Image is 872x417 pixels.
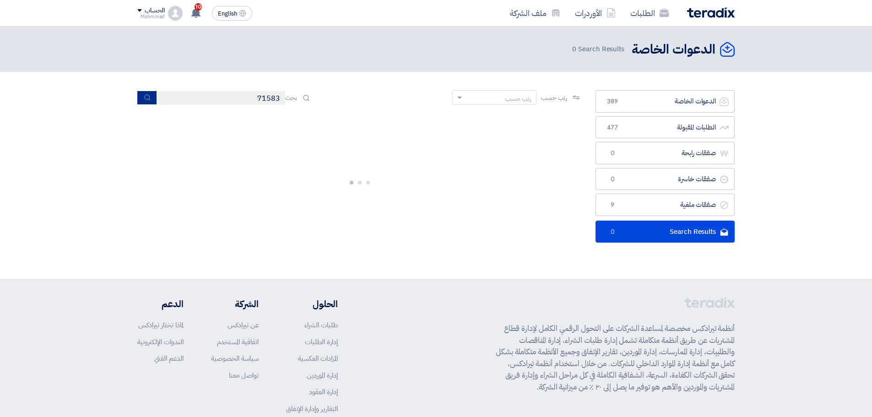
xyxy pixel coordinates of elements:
[607,123,618,132] span: 477
[154,353,184,363] a: الدعم الفني
[596,194,735,216] a: صفقات ملغية9
[596,168,735,190] a: صفقات خاسرة0
[607,97,618,106] span: 389
[145,7,164,15] div: الحساب
[212,6,252,21] button: English
[505,94,531,103] div: رتب حسب
[168,6,183,21] img: profile_test.png
[195,3,202,11] span: 10
[687,7,735,18] img: Teradix logo
[496,323,735,393] p: أنظمة تيرادكس مخصصة لمساعدة الشركات على التحول الرقمي الكامل لإدارة قطاع المشتريات عن طريق أنظمة ...
[286,297,338,311] li: الحلول
[596,142,735,164] a: صفقات رابحة0
[304,320,338,330] a: طلبات الشراء
[217,337,259,347] a: اتفاقية المستخدم
[218,11,237,17] span: English
[157,91,285,105] input: ابحث بعنوان أو رقم الطلب
[285,93,297,103] span: بحث
[623,2,676,24] a: الطلبات
[572,44,624,54] span: Search Results
[607,227,618,237] span: 0
[309,387,338,397] a: إدارة العقود
[227,320,259,330] a: عن تيرادكس
[632,41,715,59] h2: الدعوات الخاصة
[607,175,618,184] span: 0
[307,370,338,380] a: إدارة الموردين
[596,221,735,243] a: Search Results0
[137,14,164,19] div: Mohmmad
[211,297,259,311] li: الشركة
[572,44,576,54] span: 0
[541,93,567,103] span: رتب حسب
[138,320,184,330] a: لماذا تختار تيرادكس
[503,2,568,24] a: ملف الشركة
[137,297,184,311] li: الدعم
[568,2,623,24] a: الأوردرات
[305,337,338,347] a: إدارة الطلبات
[596,90,735,113] a: الدعوات الخاصة389
[229,370,259,380] a: تواصل معنا
[211,353,259,363] a: سياسة الخصوصية
[607,149,618,158] span: 0
[298,353,338,363] a: المزادات العكسية
[286,404,338,414] a: التقارير وإدارة الإنفاق
[607,200,618,210] span: 9
[137,337,184,347] a: الندوات الإلكترونية
[596,116,735,139] a: الطلبات المقبولة477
